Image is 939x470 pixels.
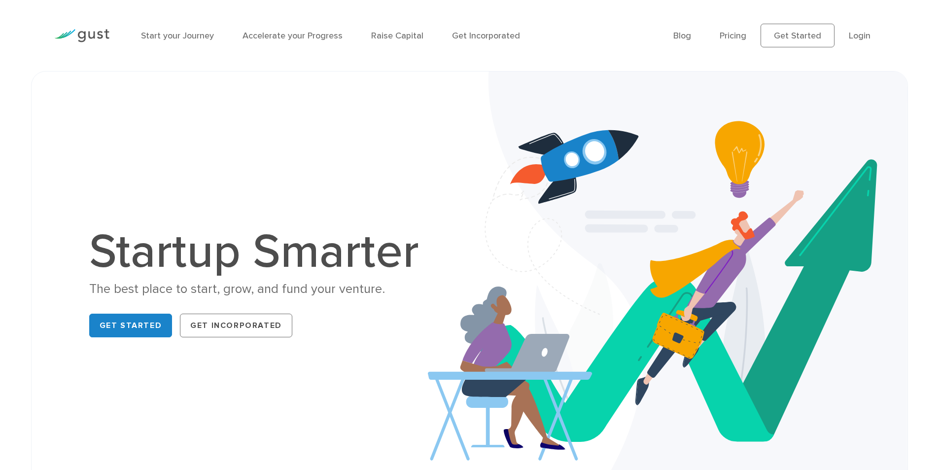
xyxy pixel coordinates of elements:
a: Get Started [761,24,835,47]
a: Raise Capital [371,31,423,41]
a: Get Incorporated [452,31,520,41]
a: Start your Journey [141,31,214,41]
a: Login [849,31,870,41]
a: Accelerate your Progress [243,31,343,41]
h1: Startup Smarter [89,228,429,276]
img: Gust Logo [54,29,109,42]
div: The best place to start, grow, and fund your venture. [89,281,429,298]
a: Get Started [89,314,173,337]
a: Get Incorporated [180,314,292,337]
a: Blog [673,31,691,41]
a: Pricing [720,31,746,41]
